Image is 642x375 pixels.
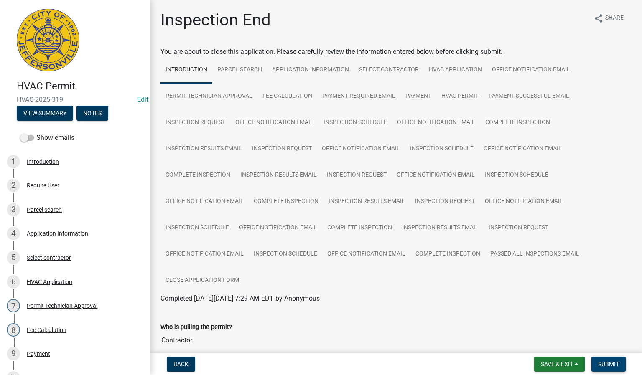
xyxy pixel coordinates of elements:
label: Who is pulling the permit? [160,324,232,330]
a: Office Notification Email [392,162,480,189]
a: Inspection Results Email [397,215,484,241]
button: Notes [76,106,108,121]
a: Inspection Request [247,136,317,162]
a: Office Notification Email [234,215,322,241]
div: HVAC Application [27,279,72,285]
a: Office Notification Email [487,57,575,84]
a: Parcel search [212,57,267,84]
a: Office Notification Email [230,109,318,136]
div: Payment [27,351,50,357]
wm-modal-confirm: Edit Application Number [137,96,148,104]
a: Payment Required Email [317,83,400,110]
a: Complete Inspection [249,188,324,215]
div: Fee Calculation [27,327,66,333]
a: Inspection Results Email [324,188,410,215]
a: Inspection Request [410,188,480,215]
span: Share [605,13,624,23]
a: Application Information [267,57,354,84]
wm-modal-confirm: Summary [17,110,73,117]
wm-modal-confirm: Notes [76,110,108,117]
span: Save & Exit [541,361,573,367]
div: 7 [7,299,20,312]
span: Back [173,361,189,367]
a: Inspection Request [322,162,392,189]
div: Parcel search [27,207,62,213]
div: 3 [7,203,20,216]
a: Complete Inspection [160,162,235,189]
a: Inspection Results Email [160,136,247,162]
a: Inspection Schedule [405,136,479,162]
div: 4 [7,227,20,240]
span: Completed [DATE][DATE] 7:29 AM EDT by Anonymous [160,294,320,302]
div: 6 [7,275,20,289]
a: Inspection Request [484,215,553,241]
div: 5 [7,251,20,264]
div: Select contractor [27,255,71,261]
a: Close Application Form [160,267,244,294]
i: share [594,13,604,23]
div: 2 [7,179,20,192]
a: HVAC Permit [436,83,484,110]
a: Office Notification Email [317,136,405,162]
a: Office Notification Email [322,241,410,268]
a: Introduction [160,57,212,84]
a: Office Notification Email [392,109,480,136]
a: Inspection Schedule [318,109,392,136]
a: Office Notification Email [480,188,568,215]
div: Application Information [27,231,88,236]
a: Complete Inspection [322,215,397,241]
div: 8 [7,323,20,337]
img: City of Jeffersonville, Indiana [17,9,79,71]
div: Introduction [27,159,59,165]
h4: HVAC Permit [17,80,144,92]
div: 9 [7,347,20,360]
button: Submit [591,357,626,372]
button: shareShare [587,10,630,26]
button: View Summary [17,106,73,121]
span: HVAC-2025-319 [17,96,134,104]
span: Submit [598,361,619,367]
a: Payment [400,83,436,110]
a: Complete Inspection [480,109,555,136]
a: Office Notification Email [479,136,567,162]
a: Permit Technician Approval [160,83,257,110]
a: Fee Calculation [257,83,317,110]
a: Inspection Schedule [249,241,322,268]
a: Inspection Schedule [480,162,553,189]
div: Require User [27,182,59,188]
a: HVAC Application [424,57,487,84]
button: Save & Exit [534,357,585,372]
h1: Inspection End [160,10,271,30]
label: Show emails [20,133,74,143]
a: Passed All Inspections Email [485,241,584,268]
a: Complete Inspection [410,241,485,268]
button: Back [167,357,195,372]
a: Payment Successful Email [484,83,574,110]
a: Select contractor [354,57,424,84]
div: Permit Technician Approval [27,303,97,309]
a: Inspection Request [160,109,230,136]
a: Office Notification Email [160,188,249,215]
div: 1 [7,155,20,168]
a: Office Notification Email [160,241,249,268]
a: Inspection Results Email [235,162,322,189]
a: Edit [137,96,148,104]
a: Inspection Schedule [160,215,234,241]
